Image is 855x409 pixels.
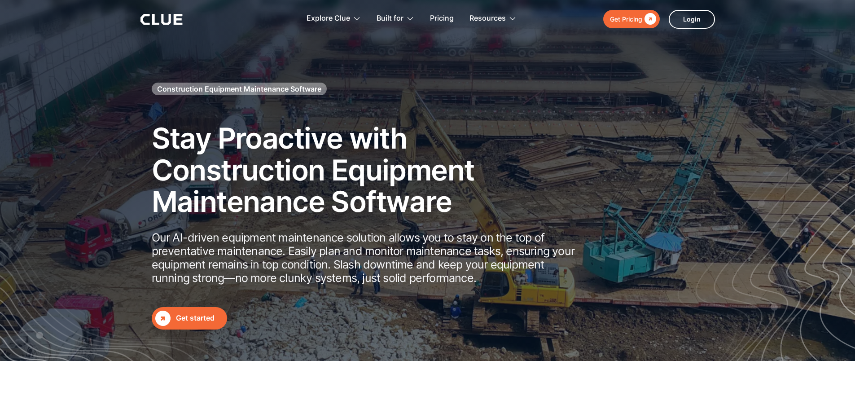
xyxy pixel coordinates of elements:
[157,84,321,94] h1: Construction Equipment Maintenance Software
[307,4,361,33] div: Explore Clue
[152,231,578,285] p: Our AI-driven equipment maintenance solution allows you to stay on the top of preventative mainte...
[176,312,224,324] div: Get started
[469,4,517,33] div: Resources
[669,10,715,29] a: Login
[642,13,656,25] div: 
[377,4,414,33] div: Built for
[469,4,506,33] div: Resources
[430,4,454,33] a: Pricing
[152,307,227,330] a: Get started
[307,4,350,33] div: Explore Clue
[152,123,578,217] h2: Stay Proactive with Construction Equipment Maintenance Software
[657,95,855,361] img: Construction fleet management software
[610,13,642,25] div: Get Pricing
[377,4,403,33] div: Built for
[155,311,171,326] div: 
[603,10,660,28] a: Get Pricing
